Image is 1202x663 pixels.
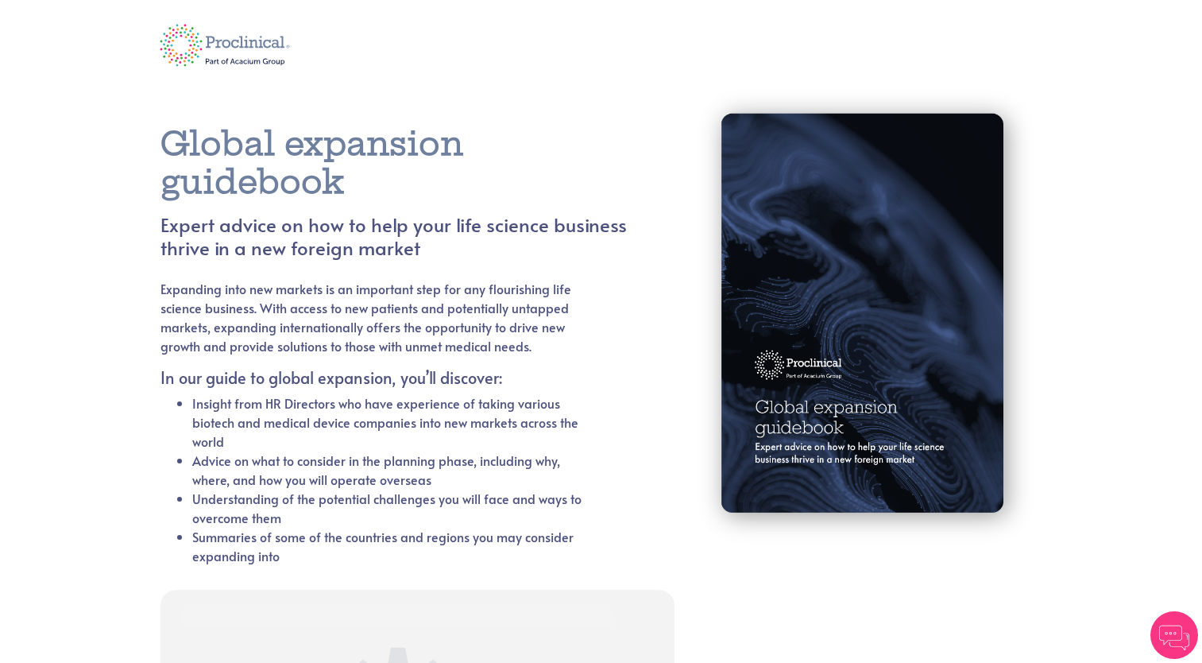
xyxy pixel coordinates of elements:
li: Advice on what to consider in the planning phase, including why, where, and how you will operate ... [192,451,589,489]
img: logo [149,14,302,77]
img: book cover [689,81,1042,552]
img: Chatbot [1150,611,1198,659]
h1: Global expansion guidebook [160,125,627,201]
h4: Expert advice on how to help your life science business thrive in a new foreign market [160,214,627,260]
li: Insight from HR Directors who have experience of taking various biotech and medical device compan... [192,394,589,451]
li: Understanding of the potential challenges you will face and ways to overcome them [192,489,589,527]
p: Expanding into new markets is an important step for any flourishing life science business. With a... [160,279,589,355]
li: Summaries of some of the countries and regions you may consider expanding into [192,527,589,565]
h5: In our guide to global expansion, you’ll discover: [160,368,589,387]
